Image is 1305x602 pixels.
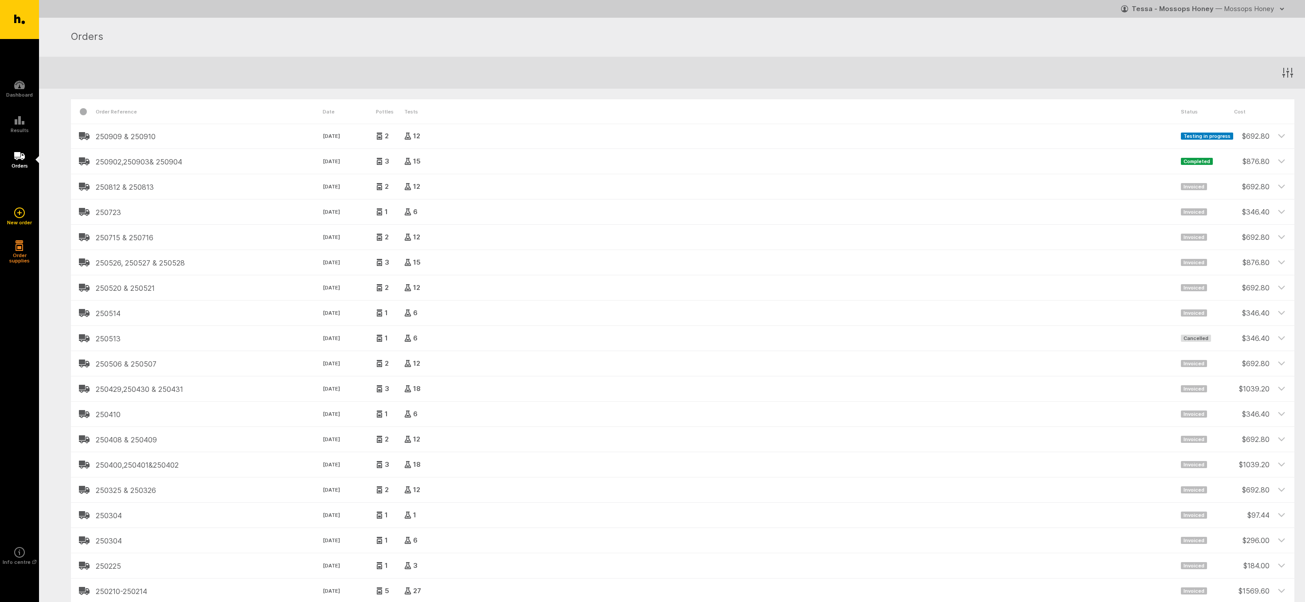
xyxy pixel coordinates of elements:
[1234,301,1270,318] div: $ 346.40
[323,158,376,166] time: [DATE]
[71,376,1294,401] header: 250429,250430 & 250431[DATE]318Invoiced$1039.20
[96,385,323,393] h2: 250429,250430 & 250431
[6,92,33,98] h5: Dashboard
[96,234,323,242] h2: 250715 & 250716
[383,462,389,467] span: 3
[1234,402,1270,419] div: $ 346.40
[1181,410,1207,418] span: Invoiced
[71,503,1294,528] header: 250304[DATE]11Invoiced$97.44
[383,336,388,341] span: 1
[1234,528,1270,546] div: $ 296.00
[411,437,420,442] span: 12
[71,29,1284,45] h1: Orders
[411,361,420,366] span: 12
[411,386,421,391] span: 18
[323,410,376,418] time: [DATE]
[1234,376,1270,394] div: $ 1039.20
[411,184,420,189] span: 12
[323,385,376,393] time: [DATE]
[1234,503,1270,520] div: $ 97.44
[1234,452,1270,470] div: $ 1039.20
[71,427,1294,452] header: 250408 & 250409[DATE]212Invoiced$692.80
[1234,124,1270,141] div: $ 692.80
[96,512,323,520] h2: 250304
[383,159,389,164] span: 3
[1181,562,1207,569] span: Invoiced
[1181,587,1207,594] span: Invoiced
[376,99,404,124] div: Pottles
[96,208,323,216] h2: 250723
[383,310,388,316] span: 1
[71,528,1294,553] header: 250304[DATE]16Invoiced$296.00
[71,124,1294,149] header: 250909 & 250910[DATE]212Testing in progress$692.80
[96,562,323,570] h2: 250225
[1181,537,1207,544] span: Invoiced
[1181,133,1233,140] span: Testing in progress
[1181,284,1207,291] span: Invoiced
[71,477,1294,502] header: 250325 & 250326[DATE]212Invoiced$692.80
[323,486,376,494] time: [DATE]
[323,436,376,444] time: [DATE]
[411,159,421,164] span: 15
[1234,326,1270,344] div: $ 346.40
[1234,275,1270,293] div: $ 692.80
[383,512,388,518] span: 1
[1234,225,1270,242] div: $ 692.80
[1121,2,1287,16] button: Tessa - Mossops Honey — Mossops Honey
[96,486,323,494] h2: 250325 & 250326
[323,208,376,216] time: [DATE]
[96,309,323,317] h2: 250514
[323,537,376,545] time: [DATE]
[1234,579,1270,596] div: $ 1569.60
[323,335,376,343] time: [DATE]
[96,259,323,267] h2: 250526, 250527 & 250528
[71,351,1294,376] header: 250506 & 250507[DATE]212Invoiced$692.80
[96,335,323,343] h2: 250513
[96,410,323,418] h2: 250410
[71,275,1294,300] header: 250520 & 250521[DATE]212Invoiced$692.80
[411,235,420,240] span: 12
[411,260,421,265] span: 15
[411,487,420,493] span: 12
[96,158,323,166] h2: 250902,250903& 250904
[96,461,323,469] h2: 250400,250401&250402
[383,184,389,189] span: 2
[323,133,376,141] time: [DATE]
[1234,99,1270,124] div: Cost
[411,411,418,417] span: 6
[383,260,389,265] span: 3
[323,360,376,368] time: [DATE]
[411,512,416,518] span: 1
[411,462,421,467] span: 18
[71,301,1294,325] header: 250514[DATE]16Invoiced$346.40
[383,588,389,594] span: 5
[71,174,1294,199] header: 250812 & 250813[DATE]212Invoiced$692.80
[1132,4,1214,13] strong: Tessa - Mossops Honey
[71,250,1294,275] header: 250526, 250527 & 250528[DATE]315Invoiced$876.80
[71,149,1294,174] header: 250902,250903& 250904[DATE]315Completed$876.80
[411,209,418,215] span: 6
[323,99,376,124] div: Date
[96,99,323,124] div: Order Reference
[1181,234,1207,241] span: Invoiced
[1181,436,1207,443] span: Invoiced
[411,310,418,316] span: 6
[1181,183,1207,190] span: Invoiced
[1215,4,1274,13] span: — Mossops Honey
[1181,259,1207,266] span: Invoiced
[383,209,388,215] span: 1
[6,253,33,263] h5: Order supplies
[383,133,389,139] span: 2
[3,559,36,565] h5: Info centre
[96,183,323,191] h2: 250812 & 250813
[1181,158,1213,165] span: Completed
[1181,461,1207,468] span: Invoiced
[1181,309,1207,317] span: Invoiced
[1181,486,1207,493] span: Invoiced
[71,553,1294,578] header: 250225[DATE]13Invoiced$184.00
[323,234,376,242] time: [DATE]
[1234,250,1270,268] div: $ 876.80
[323,461,376,469] time: [DATE]
[383,411,388,417] span: 1
[71,225,1294,250] header: 250715 & 250716[DATE]212Invoiced$692.80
